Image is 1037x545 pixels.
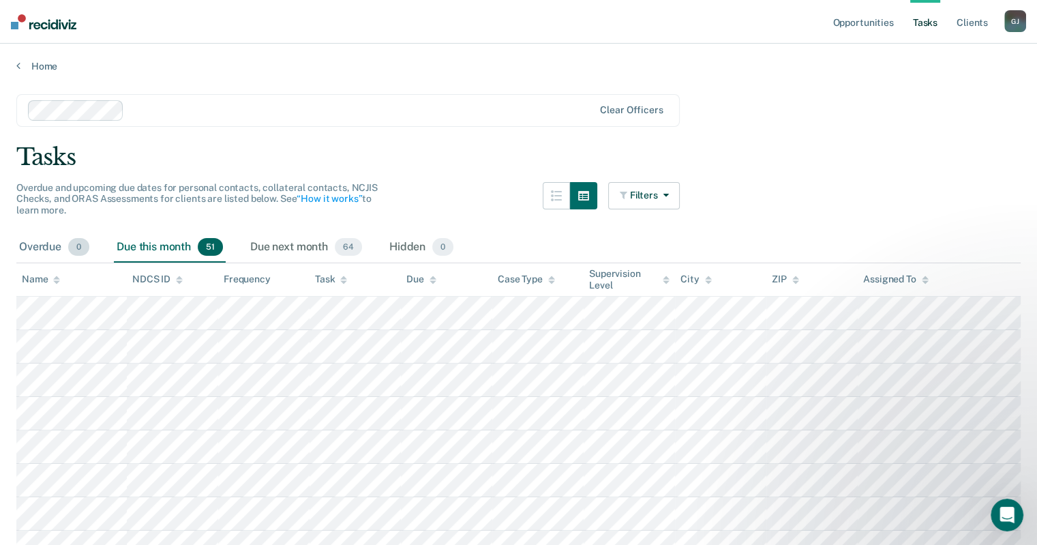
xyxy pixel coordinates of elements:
div: ZIP [772,274,799,285]
a: “How it works” [297,193,362,204]
div: Due this month51 [114,233,226,263]
span: 0 [432,238,453,256]
div: Clear officers [600,104,663,116]
div: Case Type [498,274,555,285]
button: GJ [1004,10,1026,32]
div: NDCS ID [132,274,183,285]
button: Filters [608,182,680,209]
div: G J [1004,10,1026,32]
div: Hidden0 [387,233,456,263]
a: Home [16,60,1021,72]
span: Overdue and upcoming due dates for personal contacts, collateral contacts, NCJIS Checks, and ORAS... [16,182,378,216]
div: Frequency [224,274,271,285]
span: 51 [198,238,223,256]
div: Supervision Level [589,268,670,291]
div: Name [22,274,60,285]
span: 64 [335,238,362,256]
span: 0 [68,238,89,256]
img: Recidiviz [11,14,76,29]
div: Due [406,274,436,285]
div: Tasks [16,143,1021,171]
div: Assigned To [863,274,928,285]
iframe: Intercom live chat [991,499,1023,531]
div: City [680,274,711,285]
div: Overdue0 [16,233,92,263]
div: Task [315,274,347,285]
div: Due next month64 [247,233,365,263]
